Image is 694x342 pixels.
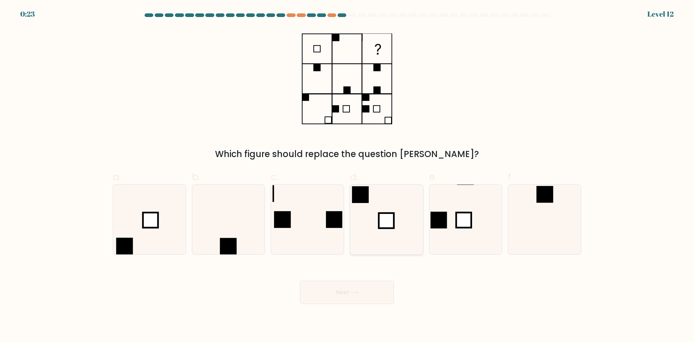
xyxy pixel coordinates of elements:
[20,9,35,20] div: 0:23
[192,170,201,184] span: b.
[508,170,513,184] span: f.
[300,281,394,304] button: Next
[350,170,359,184] span: d.
[647,9,674,20] div: Level 12
[117,148,577,161] div: Which figure should replace the question [PERSON_NAME]?
[429,170,437,184] span: e.
[271,170,279,184] span: c.
[113,170,121,184] span: a.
